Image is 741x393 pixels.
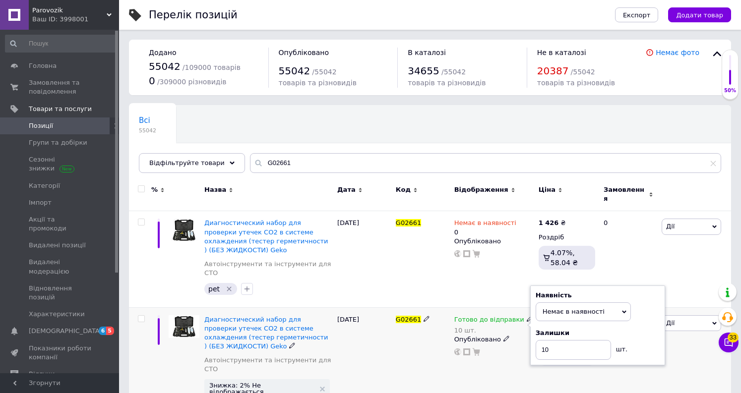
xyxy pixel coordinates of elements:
span: товарів та різновидів [279,79,357,87]
span: 55042 [139,127,156,134]
span: 6 [99,327,107,335]
div: шт. [611,340,631,354]
span: Дії [666,223,675,230]
span: Не в каталозі [537,49,586,56]
div: Роздріб [539,233,595,242]
span: Опубліковано [279,49,329,56]
span: Немає в наявності [454,219,516,229]
span: Код [396,185,411,194]
button: Чат з покупцем33 [719,333,739,352]
span: Дата [337,185,356,194]
div: ₴ [539,219,566,227]
span: Категорії [29,181,60,190]
span: Готово до відправки [454,316,524,326]
span: / 55042 [441,68,466,76]
span: Немає в наявності [543,308,605,315]
span: % [151,185,158,194]
span: 33 [728,333,739,342]
span: [DEMOGRAPHIC_DATA] [29,327,102,336]
div: Наявність [536,291,660,300]
span: 5 [106,327,114,335]
span: Групи та добірки [29,138,87,147]
span: Назва [204,185,226,194]
span: 55042 [279,65,310,77]
div: [DATE] [335,211,393,307]
input: Пошук [5,35,117,53]
div: Опубліковано [454,237,534,246]
div: 0 [454,219,516,236]
div: Опубліковано [454,335,534,344]
span: Відображення [454,185,508,194]
div: 50% [722,87,738,94]
span: Parovozik [32,6,107,15]
span: Видалені модерацією [29,258,92,276]
img: Диагностический набор для проверки утечек СО2 в системе охлаждения (тестер герметичности ) (БЕЗ Ж... [169,315,199,338]
span: / 55042 [312,68,336,76]
span: Відфільтруйте товари [149,159,225,167]
span: Відновлення позицій [29,284,92,302]
a: Диагностический набор для проверки утечек СО2 в системе охлаждения (тестер герметичности ) (БЕЗ Ж... [204,219,328,254]
span: Відгуки [29,370,55,379]
span: Головна [29,61,57,70]
svg: Видалити мітку [225,285,233,293]
span: Характеристики [29,310,85,319]
span: Замовлення [604,185,646,203]
a: Диагностический набор для проверки утечек СО2 в системе охлаждения (тестер герметичности ) (БЕЗ Ж... [204,316,328,350]
span: pet [208,285,220,293]
div: Залишки [536,329,660,337]
span: товарів та різновидів [537,79,615,87]
span: G02661 [396,316,421,323]
span: Додано [149,49,176,56]
div: 10 шт. [454,327,533,334]
span: / 109000 товарів [183,63,241,71]
span: Замовлення та повідомлення [29,78,92,96]
span: Дії [666,319,675,327]
span: Акції та промокоди [29,215,92,233]
span: 4.07%, 58.04 ₴ [551,249,578,267]
button: Додати товар [668,7,731,22]
span: Показники роботи компанії [29,344,92,362]
b: 1 426 [539,219,559,226]
div: Ваш ID: 3998001 [32,15,119,24]
a: Автоінструменти та інструменти для СТО [204,260,332,278]
span: 55042 [149,60,181,72]
div: Перелік позицій [149,10,238,20]
span: / 55042 [571,68,595,76]
span: G02661 [396,219,421,226]
span: 20387 [537,65,569,77]
span: Додати товар [676,11,723,19]
a: Автоінструменти та інструменти для СТО [204,356,332,374]
span: В каталозі [408,49,446,56]
span: Всі [139,116,150,125]
a: Немає фото [656,49,699,56]
span: Позиції [29,121,53,130]
img: Диагностический набор для проверки утечек СО2 в системе охлаждения (тестер герметичности ) (БЕЗ Ж... [169,219,199,242]
span: 0 [149,75,155,87]
div: 0 [598,211,659,307]
input: Пошук по назві позиції, артикулу і пошуковим запитам [250,153,721,173]
span: Імпорт [29,198,52,207]
span: Товари та послуги [29,105,92,113]
span: / 309000 різновидів [157,78,227,86]
span: Ціна [539,185,556,194]
span: Сезонні знижки [29,155,92,173]
span: товарів та різновидів [408,79,486,87]
button: Експорт [615,7,659,22]
span: 34655 [408,65,439,77]
span: Експорт [623,11,651,19]
span: Видалені позиції [29,241,86,250]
